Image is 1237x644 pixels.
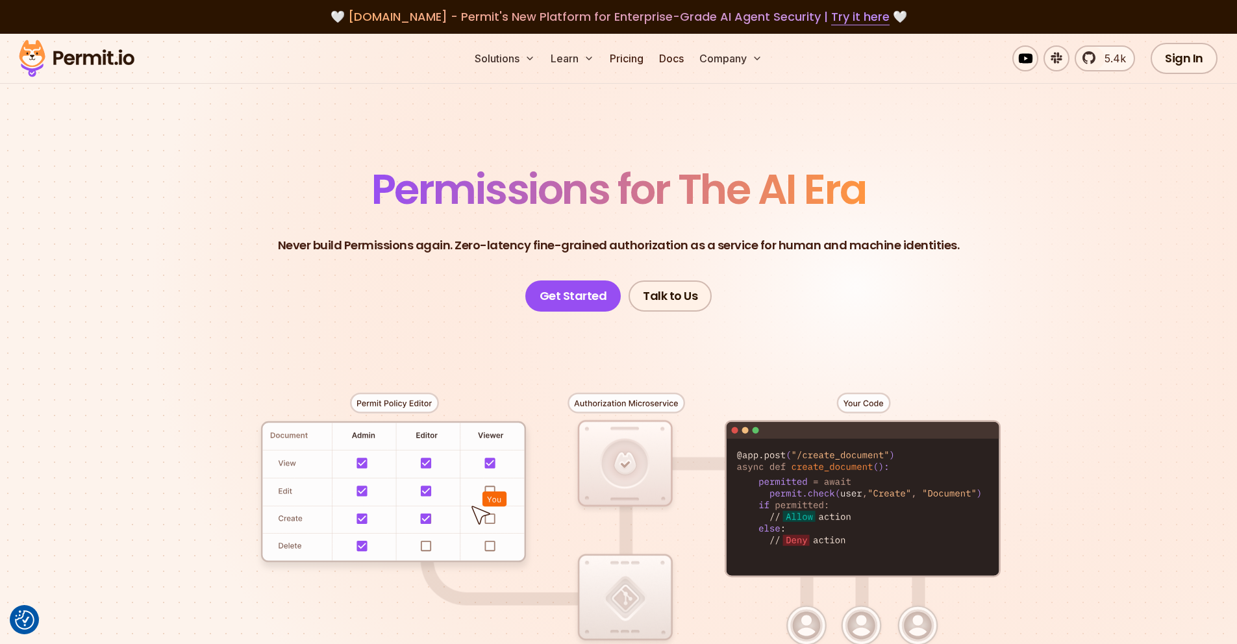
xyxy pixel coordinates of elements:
a: Sign In [1151,43,1218,74]
a: Docs [654,45,689,71]
span: 5.4k [1097,51,1126,66]
button: Learn [545,45,599,71]
a: Pricing [605,45,649,71]
span: [DOMAIN_NAME] - Permit's New Platform for Enterprise-Grade AI Agent Security | [348,8,890,25]
img: Permit logo [13,36,140,80]
p: Never build Permissions again. Zero-latency fine-grained authorization as a service for human and... [278,236,960,254]
a: Try it here [831,8,890,25]
a: 5.4k [1075,45,1135,71]
button: Solutions [469,45,540,71]
a: Talk to Us [629,280,712,312]
span: Permissions for The AI Era [371,160,866,218]
img: Revisit consent button [15,610,34,630]
button: Company [694,45,768,71]
div: 🤍 🤍 [31,8,1206,26]
a: Get Started [525,280,621,312]
button: Consent Preferences [15,610,34,630]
